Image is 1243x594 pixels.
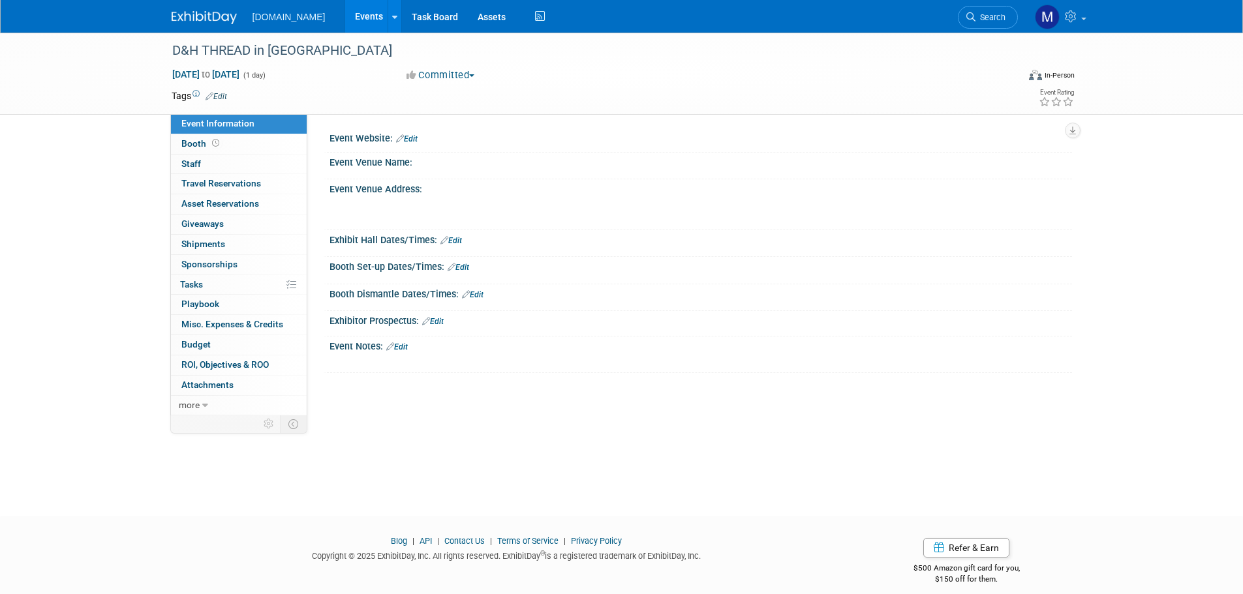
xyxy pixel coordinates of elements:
span: | [409,536,418,546]
td: Tags [172,89,227,102]
a: Playbook [171,295,307,314]
span: to [200,69,212,80]
div: Exhibit Hall Dates/Times: [330,230,1072,247]
div: Copyright © 2025 ExhibitDay, Inc. All rights reserved. ExhibitDay is a registered trademark of Ex... [172,547,842,562]
span: Search [975,12,1005,22]
a: Contact Us [444,536,485,546]
span: (1 day) [242,71,266,80]
a: Edit [422,317,444,326]
a: Edit [386,342,408,351]
div: $150 off for them. [861,574,1072,585]
span: [DOMAIN_NAME] [253,12,326,22]
div: In-Person [1044,70,1075,80]
span: Giveaways [181,218,224,229]
span: [DATE] [DATE] [172,68,240,80]
span: Misc. Expenses & Credits [181,319,283,329]
a: Giveaways [171,215,307,234]
span: Shipments [181,239,225,249]
span: Booth not reserved yet [209,138,222,148]
span: Staff [181,158,201,169]
span: Travel Reservations [181,178,261,188]
td: Toggle Event Tabs [280,415,307,432]
button: Committed [402,68,480,82]
a: Attachments [171,376,307,395]
img: Format-Inperson.png [1029,70,1042,80]
a: Staff [171,155,307,174]
a: Tasks [171,275,307,295]
div: Booth Set-up Dates/Times: [330,257,1072,274]
a: Edit [462,290,483,299]
span: | [487,536,495,546]
span: | [434,536,442,546]
div: $500 Amazon gift card for you, [861,554,1072,584]
a: Misc. Expenses & Credits [171,315,307,334]
a: Edit [440,236,462,245]
span: Sponsorships [181,259,238,269]
span: Playbook [181,299,219,309]
td: Personalize Event Tab Strip [258,415,281,432]
a: Privacy Policy [571,536,622,546]
a: Booth [171,134,307,154]
a: ROI, Objectives & ROO [171,355,307,375]
span: Attachments [181,379,234,390]
div: D&H THREAD in [GEOGRAPHIC_DATA] [168,39,998,63]
span: Asset Reservations [181,198,259,209]
a: Blog [391,536,407,546]
a: API [420,536,432,546]
a: Edit [448,263,469,272]
span: Booth [181,138,222,149]
a: more [171,396,307,415]
a: Asset Reservations [171,194,307,214]
a: Edit [206,92,227,101]
span: Event Information [181,118,254,128]
span: more [179,400,200,410]
div: Event Format [941,68,1075,87]
div: Event Website: [330,128,1072,145]
a: Event Information [171,114,307,134]
img: ExhibitDay [172,11,237,24]
div: Booth Dismantle Dates/Times: [330,284,1072,301]
div: Event Venue Address: [330,179,1072,196]
div: Exhibitor Prospectus: [330,311,1072,328]
a: Search [958,6,1018,29]
img: Mark Menzella [1035,5,1060,29]
div: Event Venue Name: [330,153,1072,169]
span: | [560,536,569,546]
span: Tasks [180,279,203,290]
a: Edit [396,134,418,143]
span: Budget [181,339,211,349]
a: Refer & Earn [923,538,1009,557]
a: Budget [171,335,307,355]
div: Event Notes: [330,336,1072,353]
sup: ® [540,550,545,557]
a: Sponsorships [171,255,307,275]
span: ROI, Objectives & ROO [181,359,269,370]
a: Shipments [171,235,307,254]
a: Terms of Service [497,536,559,546]
a: Travel Reservations [171,174,307,194]
div: Event Rating [1039,89,1074,96]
